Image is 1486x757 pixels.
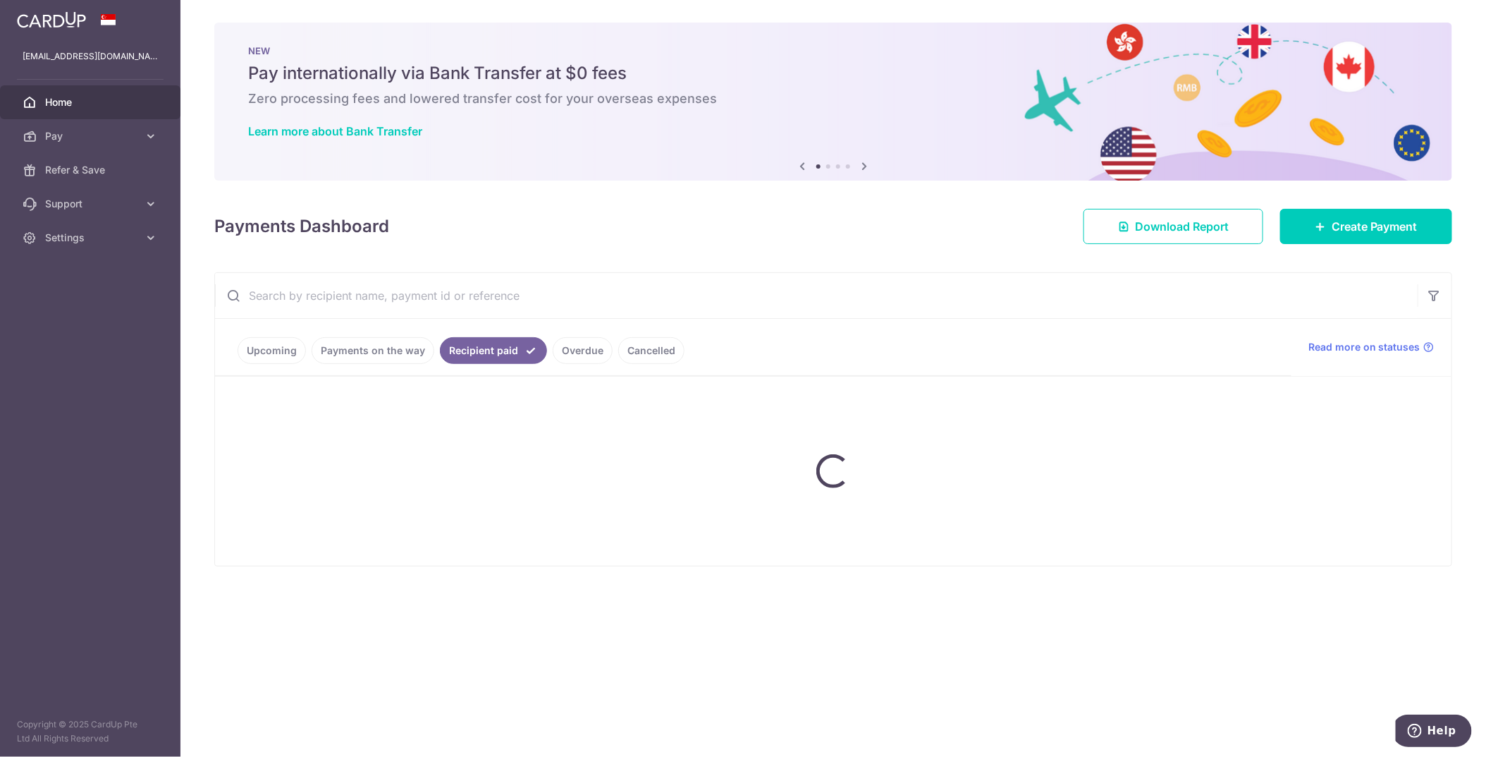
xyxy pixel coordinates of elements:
iframe: Opens a widget where you can find more information [1396,715,1472,750]
span: Create Payment [1332,218,1418,235]
h5: Pay internationally via Bank Transfer at $0 fees [248,62,1418,85]
span: Home [45,95,138,109]
span: Read more on statuses [1308,340,1420,354]
span: Pay [45,129,138,143]
span: Download Report [1135,218,1229,235]
h6: Zero processing fees and lowered transfer cost for your overseas expenses [248,90,1418,107]
p: NEW [248,45,1418,56]
p: [EMAIL_ADDRESS][DOMAIN_NAME] [23,49,158,63]
a: Learn more about Bank Transfer [248,124,422,138]
span: Settings [45,231,138,245]
input: Search by recipient name, payment id or reference [215,273,1418,318]
img: CardUp [17,11,86,28]
a: Download Report [1083,209,1263,244]
a: Read more on statuses [1308,340,1435,354]
span: Support [45,197,138,211]
a: Recipient paid [440,337,547,364]
a: Create Payment [1280,209,1452,244]
span: Refer & Save [45,163,138,177]
img: Bank transfer banner [214,23,1452,181]
h4: Payments Dashboard [214,214,389,239]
